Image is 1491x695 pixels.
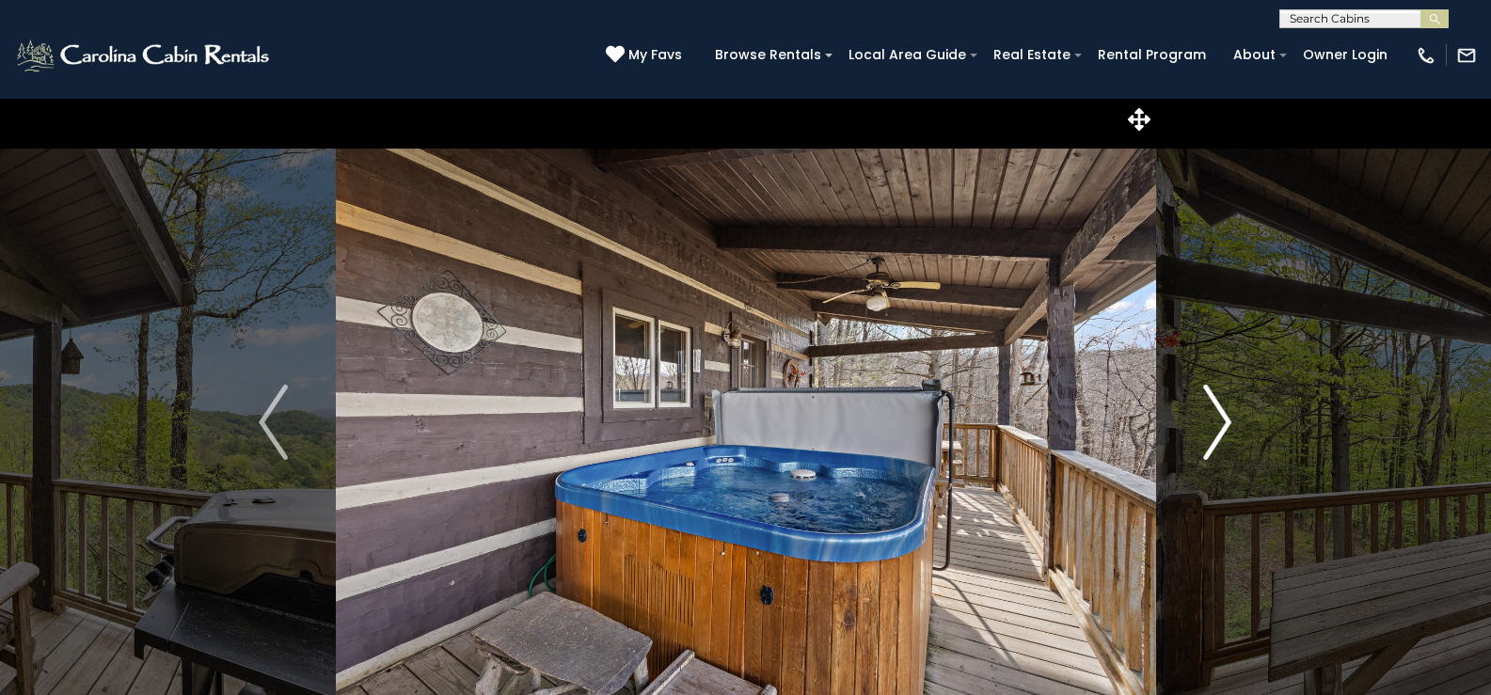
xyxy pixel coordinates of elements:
img: arrow [1203,385,1231,460]
a: Browse Rentals [706,40,831,70]
a: Rental Program [1088,40,1215,70]
a: My Favs [606,45,687,66]
a: Local Area Guide [839,40,975,70]
img: mail-regular-white.png [1456,45,1477,66]
a: About [1224,40,1285,70]
img: arrow [259,385,287,460]
img: phone-regular-white.png [1416,45,1436,66]
a: Owner Login [1293,40,1397,70]
img: White-1-2.png [14,37,275,74]
a: Real Estate [984,40,1080,70]
span: My Favs [628,45,682,65]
